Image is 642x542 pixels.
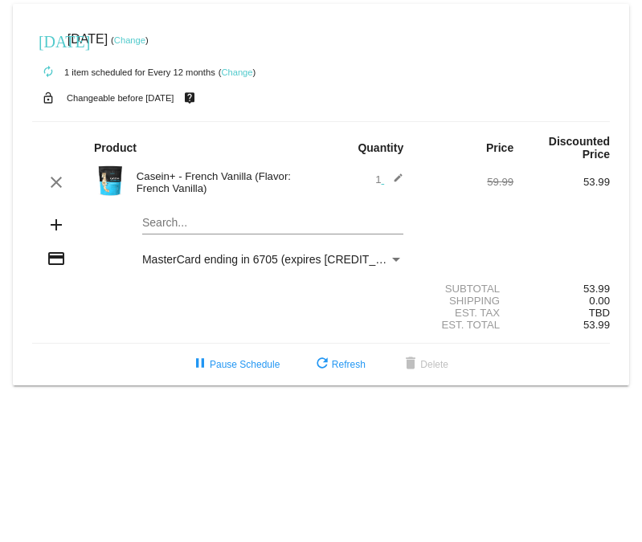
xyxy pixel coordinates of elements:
span: TBD [589,307,610,319]
strong: Quantity [358,141,403,154]
div: Shipping [417,295,513,307]
input: Search... [142,217,403,230]
mat-icon: add [47,215,66,234]
mat-icon: autorenew [39,63,58,82]
span: 53.99 [583,319,610,331]
a: Change [221,67,252,77]
small: Changeable before [DATE] [67,93,174,103]
mat-icon: edit [384,173,403,192]
div: 53.99 [513,283,610,295]
small: ( ) [111,35,149,45]
mat-icon: lock_open [39,88,58,108]
button: Refresh [300,350,378,379]
small: ( ) [219,67,256,77]
a: Change [114,35,145,45]
strong: Discounted Price [549,135,610,161]
small: 1 item scheduled for Every 12 months [32,67,215,77]
mat-icon: credit_card [47,249,66,268]
div: Est. Tax [417,307,513,319]
button: Pause Schedule [178,350,292,379]
mat-icon: live_help [180,88,199,108]
div: Subtotal [417,283,513,295]
mat-icon: delete [401,355,420,374]
mat-icon: refresh [313,355,332,374]
span: MasterCard ending in 6705 (expires [CREDIT_CARD_DATA]) [142,253,449,266]
span: 0.00 [589,295,610,307]
mat-icon: pause [190,355,210,374]
img: Image-1-Carousel-Casein-Vanilla.png [94,165,126,197]
div: Est. Total [417,319,513,331]
div: Casein+ - French Vanilla (Flavor: French Vanilla) [129,170,321,194]
strong: Product [94,141,137,154]
mat-select: Payment Method [142,253,403,266]
strong: Price [486,141,513,154]
mat-icon: clear [47,173,66,192]
span: Pause Schedule [190,359,280,370]
mat-icon: [DATE] [39,31,58,50]
span: 1 [375,173,403,185]
button: Delete [388,350,461,379]
div: 53.99 [513,176,610,188]
span: Refresh [313,359,366,370]
span: Delete [401,359,448,370]
div: 59.99 [417,176,513,188]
